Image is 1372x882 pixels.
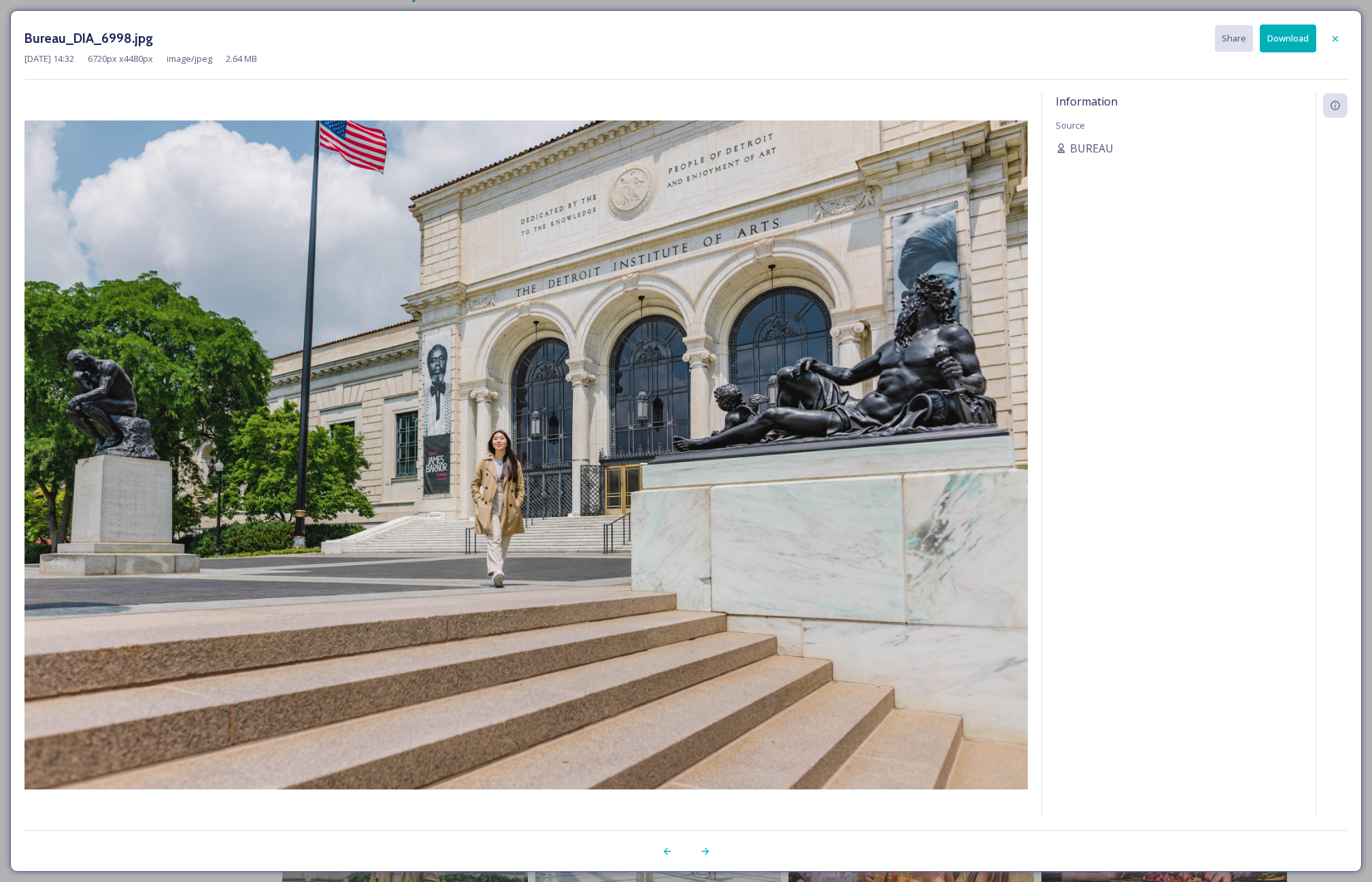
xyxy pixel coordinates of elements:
span: Information [1056,94,1118,109]
span: Source [1056,119,1085,131]
span: image/jpeg [167,52,212,65]
span: BUREAU [1070,140,1114,157]
button: Share [1215,25,1253,52]
span: [DATE] 14:32 [24,52,74,65]
span: 2.64 MB [226,52,257,65]
img: Bureau_DIA_6998.jpg [24,120,1028,789]
span: 6720 px x 4480 px [88,52,153,65]
button: Download [1260,24,1316,52]
h3: Bureau_DIA_6998.jpg [24,29,153,48]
